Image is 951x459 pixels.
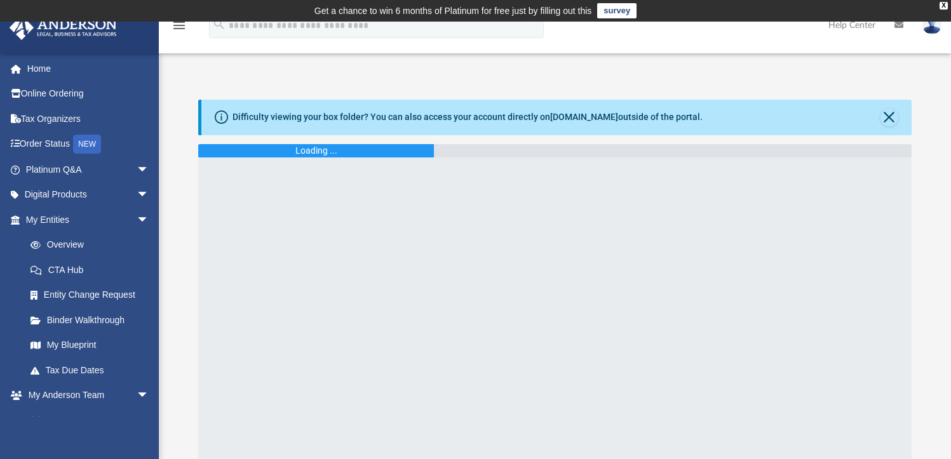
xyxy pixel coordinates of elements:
i: search [212,17,226,31]
i: menu [172,18,187,33]
div: Get a chance to win 6 months of Platinum for free just by filling out this [314,3,592,18]
a: Digital Productsarrow_drop_down [9,182,168,208]
a: [DOMAIN_NAME] [550,112,618,122]
a: Home [9,56,168,81]
div: Difficulty viewing your box folder? You can also access your account directly on outside of the p... [233,110,703,124]
a: Platinum Q&Aarrow_drop_down [9,157,168,182]
a: My Anderson Team [18,408,156,433]
a: survey [597,3,637,18]
a: My Blueprint [18,333,162,358]
div: close [940,2,948,10]
img: Anderson Advisors Platinum Portal [6,15,121,40]
span: arrow_drop_down [137,383,162,409]
a: My Entitiesarrow_drop_down [9,207,168,232]
a: Overview [18,232,168,258]
span: arrow_drop_down [137,157,162,183]
span: arrow_drop_down [137,207,162,233]
img: User Pic [922,16,941,34]
a: menu [172,24,187,33]
a: My Anderson Teamarrow_drop_down [9,383,162,408]
a: Online Ordering [9,81,168,107]
button: Close [880,109,898,126]
a: Tax Organizers [9,106,168,131]
a: Tax Due Dates [18,357,168,383]
div: NEW [73,135,101,154]
a: CTA Hub [18,257,168,283]
span: arrow_drop_down [137,182,162,208]
a: Binder Walkthrough [18,307,168,333]
a: Order StatusNEW [9,131,168,157]
div: Loading ... [295,144,337,157]
a: Entity Change Request [18,283,168,308]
